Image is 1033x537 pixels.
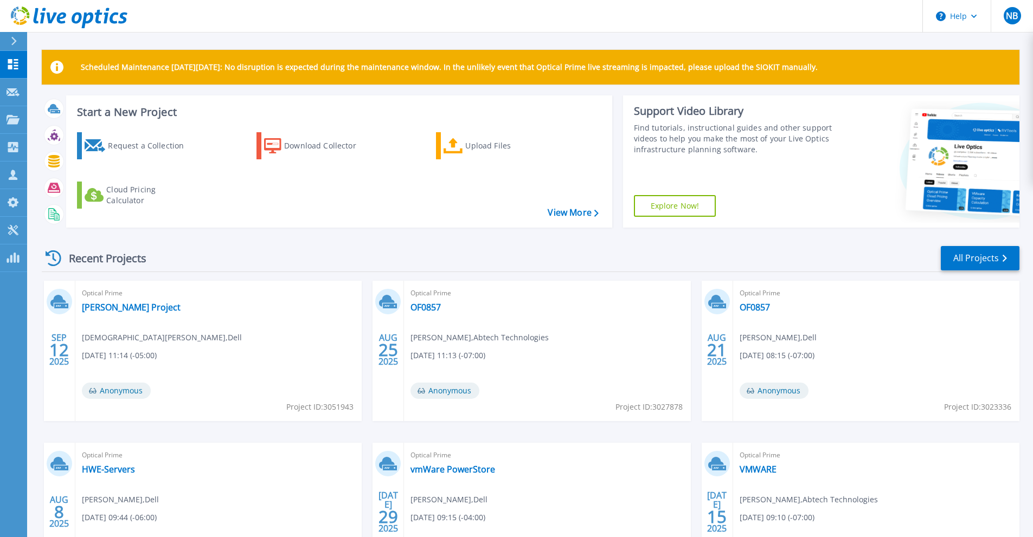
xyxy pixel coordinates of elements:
div: Cloud Pricing Calculator [106,184,193,206]
span: [PERSON_NAME] , Abtech Technologies [740,494,878,506]
div: AUG 2025 [49,492,69,532]
span: [PERSON_NAME] , Abtech Technologies [410,332,549,344]
span: [DEMOGRAPHIC_DATA][PERSON_NAME] , Dell [82,332,242,344]
span: [DATE] 08:15 (-07:00) [740,350,814,361]
span: Optical Prime [410,287,684,299]
span: 25 [378,345,398,354]
span: Optical Prime [740,287,1013,299]
span: Project ID: 3051943 [286,401,354,413]
span: Anonymous [740,383,809,399]
div: [DATE] 2025 [707,492,727,532]
a: Download Collector [256,132,377,159]
a: Cloud Pricing Calculator [77,182,198,209]
a: HWE-Servers [82,464,135,475]
span: 29 [378,512,398,521]
span: [DATE] 09:10 (-07:00) [740,512,814,523]
span: Optical Prime [740,449,1013,461]
span: [DATE] 11:13 (-07:00) [410,350,485,361]
h3: Start a New Project [77,106,598,118]
a: Request a Collection [77,132,198,159]
a: Explore Now! [634,195,716,217]
span: Anonymous [410,383,479,399]
a: VMWARE [740,464,777,475]
a: All Projects [941,246,1019,270]
span: Optical Prime [82,449,355,461]
a: OF0857 [410,302,441,313]
span: Project ID: 3027878 [615,401,683,413]
div: Recent Projects [42,245,161,271]
div: Upload Files [465,135,552,157]
span: Project ID: 3023336 [944,401,1011,413]
div: Download Collector [284,135,371,157]
span: Optical Prime [410,449,684,461]
span: 15 [707,512,727,521]
a: Upload Files [436,132,557,159]
a: View More [548,208,598,218]
span: [PERSON_NAME] , Dell [410,494,487,506]
span: [DATE] 09:44 (-06:00) [82,512,157,523]
span: [DATE] 09:15 (-04:00) [410,512,485,523]
span: Optical Prime [82,287,355,299]
div: AUG 2025 [378,330,399,370]
div: SEP 2025 [49,330,69,370]
span: Anonymous [82,383,151,399]
a: OF0857 [740,302,770,313]
div: AUG 2025 [707,330,727,370]
span: 8 [54,507,64,516]
span: NB [1006,11,1018,20]
a: [PERSON_NAME] Project [82,302,181,313]
a: vmWare PowerStore [410,464,495,475]
span: [PERSON_NAME] , Dell [82,494,159,506]
span: [DATE] 11:14 (-05:00) [82,350,157,361]
p: Scheduled Maintenance [DATE][DATE]: No disruption is expected during the maintenance window. In t... [81,63,818,72]
span: 12 [49,345,69,354]
div: [DATE] 2025 [378,492,399,532]
span: 21 [707,345,727,354]
div: Support Video Library [634,104,836,118]
span: [PERSON_NAME] , Dell [740,332,817,344]
div: Request a Collection [108,135,195,157]
div: Find tutorials, instructional guides and other support videos to help you make the most of your L... [634,122,836,155]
